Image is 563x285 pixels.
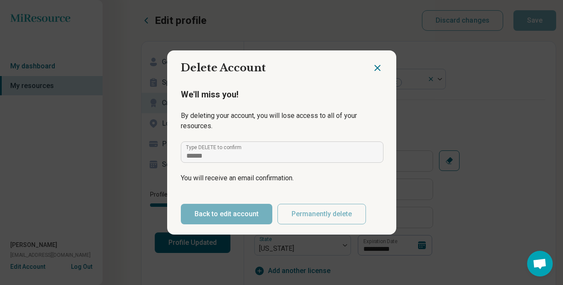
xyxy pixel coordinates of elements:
[181,173,383,183] p: You will receive an email confirmation.
[181,204,272,224] button: Back to edit account
[186,145,242,150] label: Type DELETE to confirm
[181,111,383,131] p: By deleting your account, you will lose access to all of your resources.
[277,204,366,224] button: Permanently delete
[167,50,372,79] h2: Delete Account
[181,88,383,100] p: We'll miss you!
[372,63,383,73] button: Close dialog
